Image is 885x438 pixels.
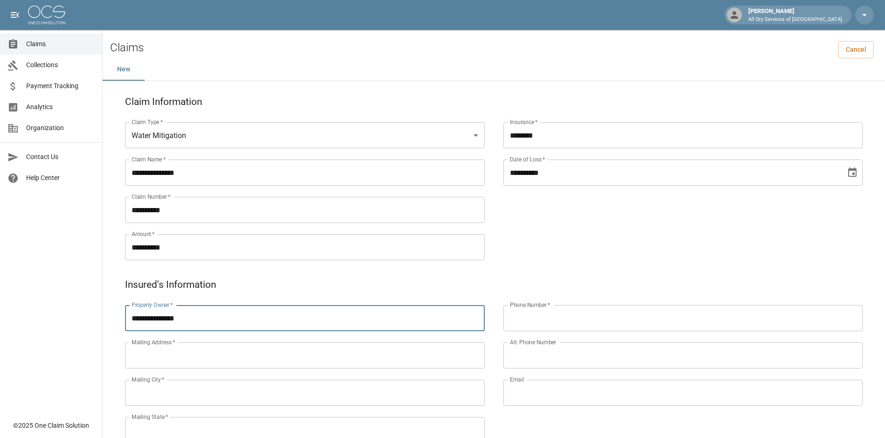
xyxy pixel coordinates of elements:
button: New [103,58,145,81]
a: Cancel [838,41,874,58]
span: Contact Us [26,152,95,162]
div: © 2025 One Claim Solution [13,421,89,430]
span: Claims [26,39,95,49]
label: Amount [132,230,155,238]
span: Collections [26,60,95,70]
label: Mailing City [132,375,165,383]
label: Mailing State [132,413,168,421]
span: Help Center [26,173,95,183]
button: Choose date, selected date is Jun 29, 2025 [843,163,862,182]
div: dynamic tabs [103,58,885,81]
label: Phone Number [510,301,550,309]
label: Property Owner [132,301,173,309]
img: ocs-logo-white-transparent.png [28,6,65,24]
label: Claim Name [132,155,166,163]
label: Alt. Phone Number [510,338,556,346]
label: Date of Loss [510,155,545,163]
label: Insurance [510,118,537,126]
label: Mailing Address [132,338,175,346]
div: Water Mitigation [125,122,485,148]
span: Payment Tracking [26,81,95,91]
button: open drawer [6,6,24,24]
div: [PERSON_NAME] [745,7,846,23]
h2: Claims [110,41,144,55]
label: Claim Type [132,118,163,126]
span: Analytics [26,102,95,112]
p: All Dry Services of [GEOGRAPHIC_DATA] [748,16,842,24]
label: Email [510,375,524,383]
span: Organization [26,123,95,133]
label: Claim Number [132,193,170,201]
